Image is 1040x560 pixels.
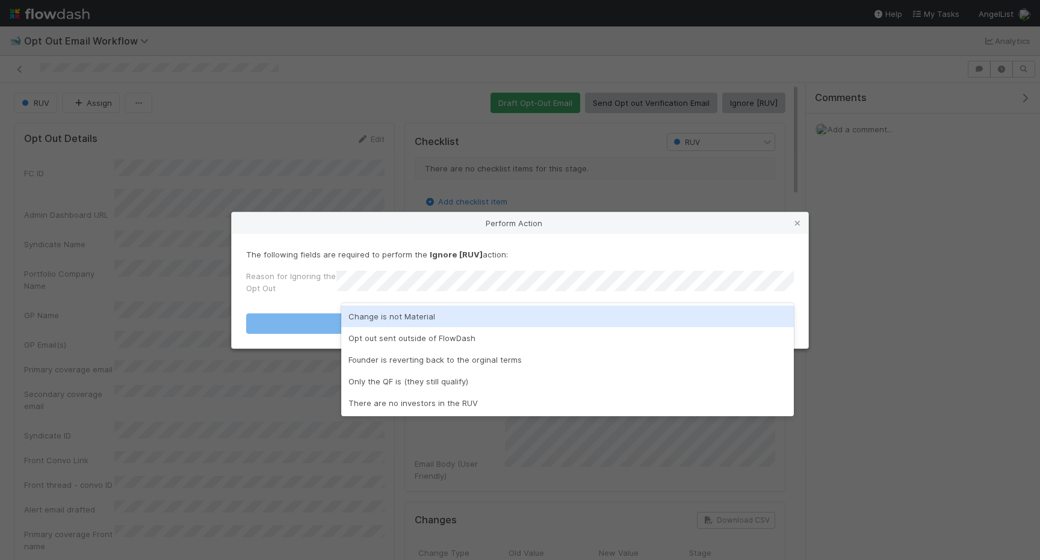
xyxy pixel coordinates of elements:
div: Opt out sent outside of FlowDash [341,327,794,349]
strong: Ignore [RUV] [430,250,483,259]
p: The following fields are required to perform the action: [246,248,794,260]
div: Only the QF is (they still qualify) [341,371,794,392]
div: Founder is reverting back to the orginal terms [341,349,794,371]
div: There are no investors in the RUV [341,392,794,414]
button: Ignore [RUV] [246,313,794,334]
div: Change is not Material [341,306,794,327]
div: Perform Action [232,212,808,234]
label: Reason for Ignoring the Opt Out [246,270,336,294]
